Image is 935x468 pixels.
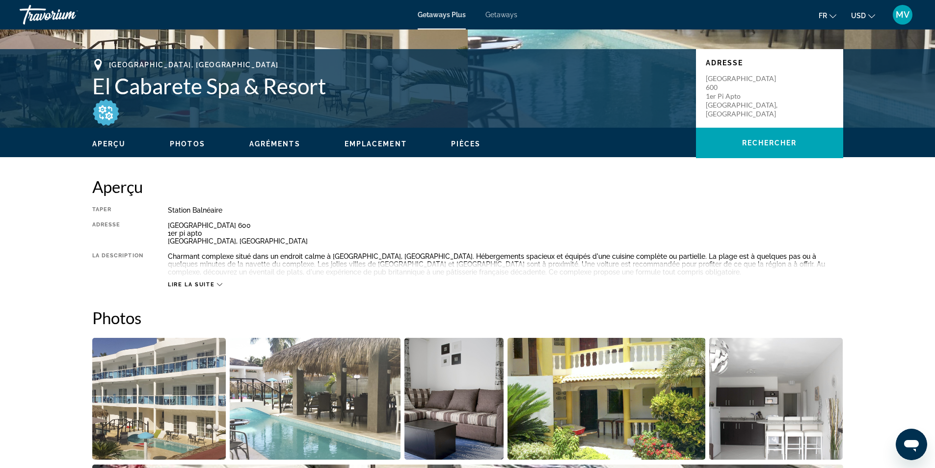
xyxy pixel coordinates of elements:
button: Emplacement [345,139,407,148]
a: Getaways Plus [418,11,466,19]
div: Taper [92,206,143,214]
span: Photos [170,140,205,148]
button: Open full-screen image slider [92,337,226,460]
a: Getaways [485,11,517,19]
span: Lire la suite [168,281,214,288]
p: [GEOGRAPHIC_DATA] 600 1er pi apto [GEOGRAPHIC_DATA], [GEOGRAPHIC_DATA] [706,74,784,118]
a: Travorium [20,2,118,28]
p: Adresse [706,59,833,67]
button: Lire la suite [168,281,222,288]
span: [GEOGRAPHIC_DATA], [GEOGRAPHIC_DATA] [109,61,279,69]
button: Aperçu [92,139,126,148]
button: Open full-screen image slider [508,337,705,460]
button: Change currency [851,8,875,23]
div: [GEOGRAPHIC_DATA] 600 1er pi apto [GEOGRAPHIC_DATA], [GEOGRAPHIC_DATA] [168,221,843,245]
button: Agréments [249,139,300,148]
h1: El Cabarete Spa & Resort [92,73,686,99]
button: Open full-screen image slider [404,337,504,460]
button: Pièces [451,139,481,148]
span: Agréments [249,140,300,148]
span: Aperçu [92,140,126,148]
button: Open full-screen image slider [230,337,401,460]
iframe: Bouton de lancement de la fenêtre de messagerie [896,429,927,460]
div: Adresse [92,221,143,245]
span: Pièces [451,140,481,148]
span: USD [851,12,866,20]
button: Rechercher [696,128,843,158]
span: fr [819,12,827,20]
span: Emplacement [345,140,407,148]
span: Rechercher [742,139,797,147]
button: Change language [819,8,836,23]
div: Station balnéaire [168,206,843,214]
div: La description [92,252,143,276]
h2: Photos [92,308,843,328]
button: Open full-screen image slider [709,337,843,460]
h2: Aperçu [92,177,843,196]
button: Photos [170,139,205,148]
span: MV [896,10,909,20]
img: All-inclusive package icon [92,99,120,126]
div: Charmant complexe situé dans un endroit calme à [GEOGRAPHIC_DATA], [GEOGRAPHIC_DATA]. Hébergement... [168,252,843,276]
button: User Menu [890,4,915,25]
